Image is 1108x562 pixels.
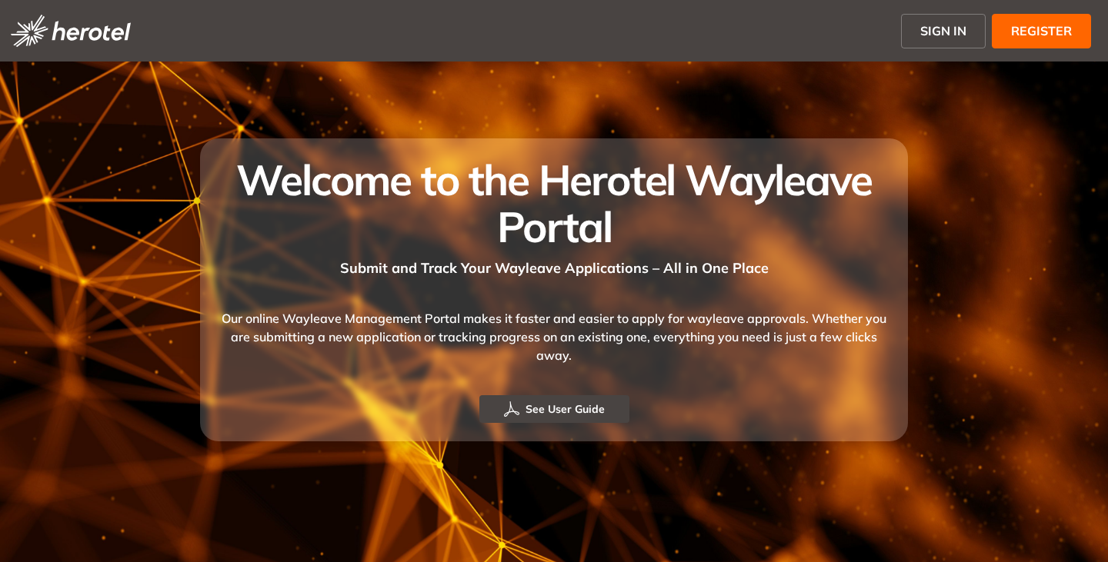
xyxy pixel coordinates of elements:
span: Welcome to the Herotel Wayleave Portal [236,153,871,253]
button: See User Guide [479,395,629,423]
img: logo [11,15,131,47]
button: REGISTER [992,14,1091,48]
div: Our online Wayleave Management Portal makes it faster and easier to apply for wayleave approvals.... [219,278,889,395]
span: SIGN IN [920,22,966,40]
span: REGISTER [1011,22,1072,40]
button: SIGN IN [901,14,986,48]
span: See User Guide [526,401,605,417]
div: Submit and Track Your Wayleave Applications – All in One Place [219,250,889,278]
